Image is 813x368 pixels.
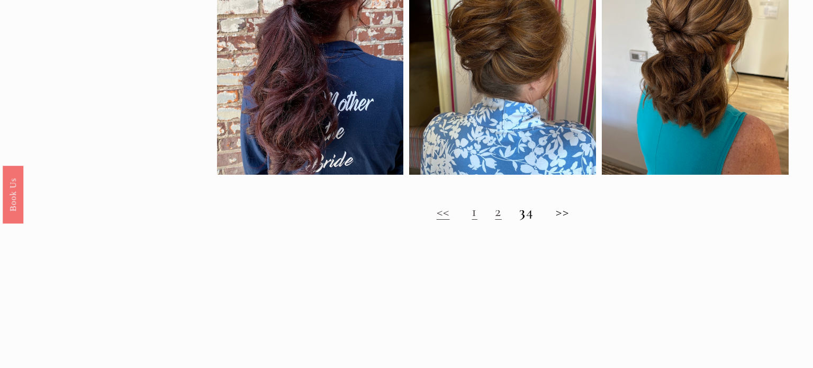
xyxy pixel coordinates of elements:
a: 1 [472,202,477,220]
strong: 3 [519,202,526,220]
a: << [437,202,450,220]
h2: 4 >> [217,203,789,220]
a: 2 [495,202,501,220]
a: Book Us [3,165,23,223]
